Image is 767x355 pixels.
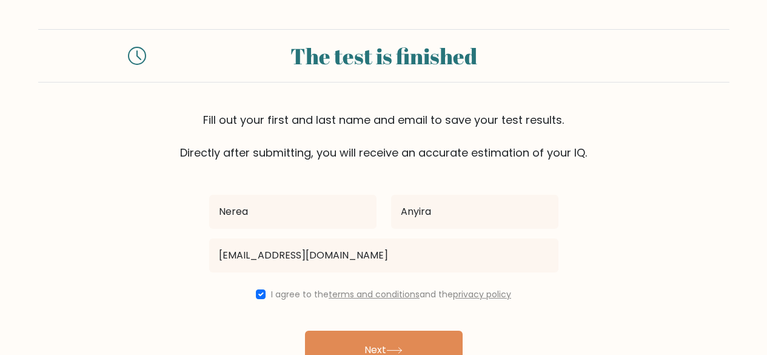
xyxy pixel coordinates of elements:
label: I agree to the and the [271,288,511,300]
a: privacy policy [453,288,511,300]
input: Email [209,238,558,272]
div: Fill out your first and last name and email to save your test results. Directly after submitting,... [38,112,729,161]
a: terms and conditions [329,288,420,300]
input: First name [209,195,377,229]
input: Last name [391,195,558,229]
div: The test is finished [161,39,607,72]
